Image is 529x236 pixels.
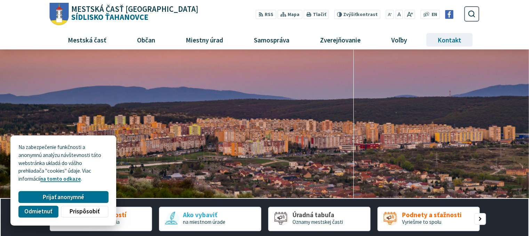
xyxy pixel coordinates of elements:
[18,206,58,218] button: Odmietnuť
[307,30,374,49] a: Zverejňovanie
[124,30,168,49] a: Občan
[61,206,108,218] button: Prispôsobiť
[377,207,480,231] div: 4 / 5
[343,11,357,17] span: Zvýšiť
[430,11,439,18] a: EN
[183,211,225,219] span: Ako vybaviť
[292,219,343,225] span: Oznamy mestskej časti
[445,10,454,19] img: Prejsť na Facebook stránku
[134,30,158,49] span: Občan
[474,213,486,225] div: Nasledujúci slajd
[265,11,273,18] span: RSS
[386,10,394,19] button: Zmenšiť veľkosť písma
[159,207,261,231] div: 2 / 5
[251,30,292,49] span: Samospráva
[343,12,378,17] span: kontrast
[278,10,302,19] a: Mapa
[50,3,198,25] a: Logo Sídlisko Ťahanovce, prejsť na domovskú stránku.
[43,194,84,201] span: Prijať anonymné
[183,219,225,225] span: na miestnom úrade
[268,207,370,231] div: 3 / 5
[313,12,326,17] span: Tlačiť
[425,30,474,49] a: Kontakt
[40,175,81,182] a: na tomto odkaze
[69,5,199,21] h1: Sídlisko Ťahanovce
[389,30,410,49] span: Voľby
[395,10,403,19] button: Nastaviť pôvodnú veľkosť písma
[173,30,236,49] a: Miestny úrad
[71,5,198,13] span: Mestská časť [GEOGRAPHIC_DATA]
[304,10,329,19] button: Tlačiť
[288,11,299,18] span: Mapa
[65,30,109,49] span: Mestská časť
[431,11,437,18] span: EN
[159,207,261,231] a: Ako vybaviť na miestnom úrade
[402,211,461,219] span: Podnety a sťažnosti
[377,207,480,231] a: Podnety a sťažnosti Vyriešme to spolu
[292,211,343,219] span: Úradná tabuľa
[256,10,276,19] a: RSS
[435,30,464,49] span: Kontakt
[404,10,415,19] button: Zväčšiť veľkosť písma
[18,143,108,183] p: Na zabezpečenie funkčnosti a anonymnú analýzu návštevnosti táto webstránka ukladá do vášho prehli...
[268,207,370,231] a: Úradná tabuľa Oznamy mestskej časti
[24,208,52,215] span: Odmietnuť
[55,30,119,49] a: Mestská časť
[379,30,420,49] a: Voľby
[18,191,108,203] button: Prijať anonymné
[70,208,99,215] span: Prispôsobiť
[183,30,226,49] span: Miestny úrad
[241,30,302,49] a: Samospráva
[334,10,380,19] button: Zvýšiťkontrast
[317,30,363,49] span: Zverejňovanie
[402,219,441,225] span: Vyriešme to spolu
[50,3,69,25] img: Prejsť na domovskú stránku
